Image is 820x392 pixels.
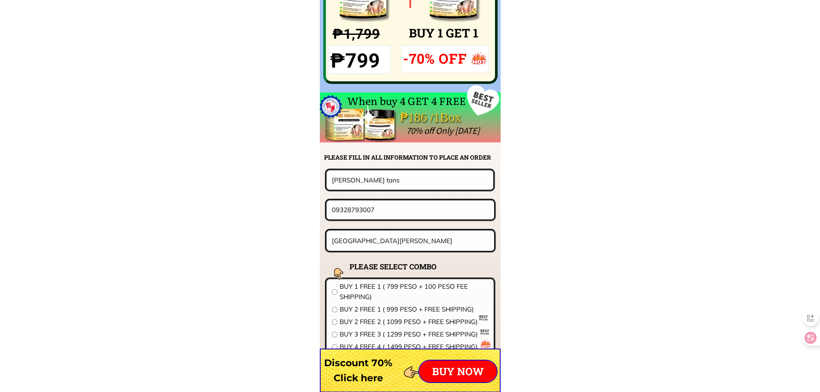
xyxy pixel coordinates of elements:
input: Your name [330,170,490,189]
h2: PLEASE FILL IN ALL INFORMATION TO PLACE AN ORDER [324,153,500,162]
div: When buy 4 GET 4 FREE [347,93,470,125]
input: Phone number [330,201,491,219]
h2: PLEASE SELECT COMBO [350,261,458,272]
h3: ₱1,799 [333,23,399,45]
p: BUY NOW [419,361,497,382]
span: BUY 2 FREE 2 ( 1099 PESO + FREE SHIPPING) [340,317,489,327]
span: BUY 1 FREE 1 ( 799 PESO + 100 PESO FEE SHIPPING) [340,281,489,302]
h3: Discount 70% Click here [320,355,397,386]
h3: ₱799 [330,45,389,77]
span: BUY 2 FREE 1 ( 999 PESO + FREE SHIPPING) [340,304,489,315]
span: BUY 3 FREE 3 ( 1299 PESO + FREE SHIPPING) [340,329,489,340]
h3: -70% OFF [403,47,469,69]
input: Address [330,231,492,251]
h3: BUY 1 GET 1 [409,24,542,43]
span: BUY 4 FREE 4 ( 1499 PESO + FREE SHIPPING) [340,342,489,352]
div: 70% off Only [DATE] [406,123,672,138]
div: ₱186 /1Box [400,108,486,128]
